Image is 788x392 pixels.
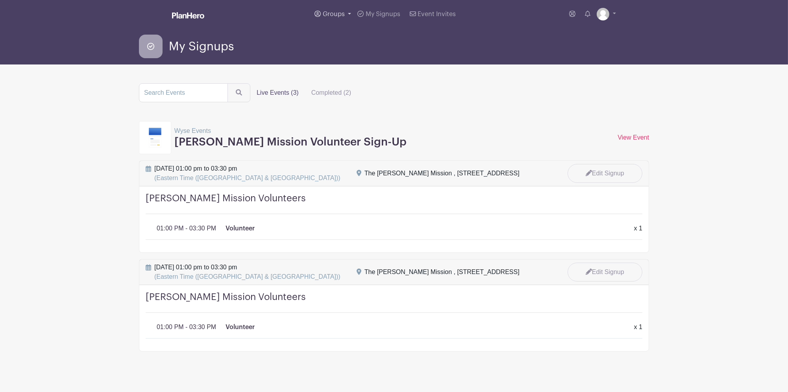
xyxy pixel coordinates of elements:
span: [DATE] 01:00 pm to 03:30 pm [154,263,340,282]
h4: [PERSON_NAME] Mission Volunteers [146,193,642,214]
p: 01:00 PM - 03:30 PM [157,224,216,233]
span: My Signups [366,11,400,17]
span: [DATE] 01:00 pm to 03:30 pm [154,164,340,183]
div: x 1 [629,224,647,233]
div: The [PERSON_NAME] Mission , [STREET_ADDRESS] [364,169,520,178]
img: logo_white-6c42ec7e38ccf1d336a20a19083b03d10ae64f83f12c07503d8b9e83406b4c7d.svg [172,12,204,18]
p: 01:00 PM - 03:30 PM [157,322,216,332]
h4: [PERSON_NAME] Mission Volunteers [146,291,642,313]
p: Volunteer [226,322,255,332]
span: Event Invites [418,11,456,17]
p: Wyse Events [174,126,407,136]
label: Completed (2) [305,85,357,101]
input: Search Events [139,83,228,102]
span: My Signups [169,40,234,53]
a: Edit Signup [568,263,642,282]
span: (Eastern Time ([GEOGRAPHIC_DATA] & [GEOGRAPHIC_DATA])) [154,273,340,280]
p: Volunteer [226,224,255,233]
img: default-ce2991bfa6775e67f084385cd625a349d9dcbb7a52a09fb2fda1e96e2d18dcdb.png [597,8,609,20]
span: Groups [323,11,345,17]
h3: [PERSON_NAME] Mission Volunteer Sign-Up [174,136,407,149]
label: Live Events (3) [250,85,305,101]
a: Edit Signup [568,164,642,183]
div: filters [250,85,357,101]
span: (Eastern Time ([GEOGRAPHIC_DATA] & [GEOGRAPHIC_DATA])) [154,175,340,181]
img: template9-63edcacfaf2fb6570c2d519c84fe92c0a60f82f14013cd3b098e25ecaaffc40c.svg [149,128,161,147]
a: View Event [618,134,649,141]
div: x 1 [629,322,647,332]
div: The [PERSON_NAME] Mission , [STREET_ADDRESS] [364,267,520,277]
